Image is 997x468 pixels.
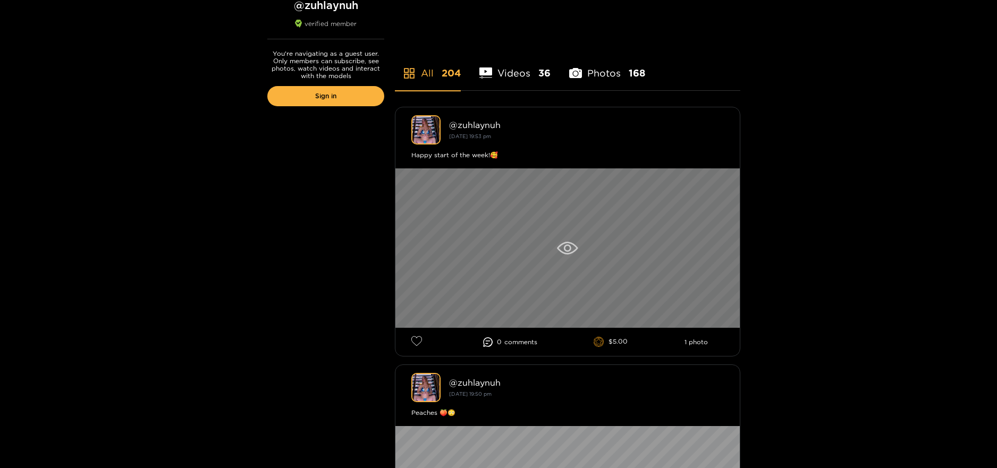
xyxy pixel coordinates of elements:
li: Videos [479,42,551,90]
div: Peaches 🍑😳 [411,407,724,418]
span: 36 [538,66,551,80]
li: All [395,42,461,90]
div: @ zuhlaynuh [449,120,724,130]
span: appstore [403,67,416,80]
small: [DATE] 19:53 pm [449,133,491,139]
div: Happy start of the week!🥰 [411,150,724,160]
div: @ zuhlaynuh [449,378,724,387]
li: Photos [569,42,645,90]
span: 168 [629,66,645,80]
small: [DATE] 19:50 pm [449,391,492,397]
div: verified member [267,20,384,39]
p: You're navigating as a guest user. Only members can subscribe, see photos, watch videos and inter... [267,50,384,80]
span: comment s [504,338,537,346]
img: zuhlaynuh [411,115,441,144]
li: 0 [483,337,537,347]
span: 204 [442,66,461,80]
li: 1 photo [685,338,708,346]
img: zuhlaynuh [411,373,441,402]
a: Sign in [267,86,384,106]
li: $5.00 [594,337,628,347]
